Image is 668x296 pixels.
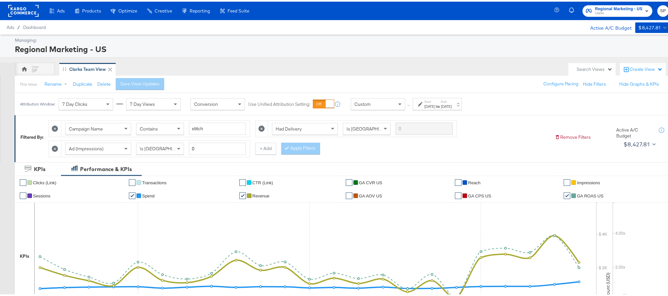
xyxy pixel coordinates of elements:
[595,9,643,15] span: Clarks
[424,98,435,102] label: Start:
[69,144,104,150] span: Ad (Impressions)
[62,100,87,105] span: 7 Day Clicks
[595,4,643,11] span: Regional Marketing - US
[468,179,481,184] span: Reach
[468,192,491,197] span: GA CPS US
[20,178,26,184] a: ✔
[564,178,570,184] a: ✔
[555,133,591,139] button: Remove Filters
[33,192,50,197] span: Sessions
[129,191,136,197] a: ✔
[142,179,167,184] span: Transactions
[239,191,246,197] a: ✔
[253,179,273,184] span: CTR (Link)
[435,102,441,107] strong: to
[129,178,136,184] a: ✔
[228,7,249,12] span: Feed Suite
[140,124,158,130] span: Contains
[359,179,382,184] span: GA CVR US
[455,178,462,184] a: ✔
[57,7,65,12] span: Ads
[359,192,382,197] span: GA AOV US
[441,98,452,102] label: End:
[97,79,111,86] button: Delete
[639,22,661,30] div: $8,427.81
[621,137,657,148] button: $8,427.81
[346,178,352,184] a: ✔
[577,192,603,197] span: GA ROAS US
[69,65,106,71] div: Clarks Team View
[239,178,246,184] a: ✔
[619,79,659,86] button: Hide Graphs & KPIs
[20,252,29,258] div: KPIs
[406,103,412,105] span: ↑
[40,77,74,89] button: Rename
[441,102,452,107] div: [DATE]
[155,7,172,12] span: Creative
[248,100,310,106] label: Use Unified Attribution Setting:
[577,65,613,71] div: Search Views
[255,141,276,153] button: + Add
[354,100,371,105] span: Custom
[20,133,44,139] div: Filtered By:
[140,144,190,150] span: Is [GEOGRAPHIC_DATA]
[118,7,137,12] span: Optimize
[23,23,46,28] a: Dashboard
[347,124,397,130] span: Is [GEOGRAPHIC_DATA]
[424,102,435,107] div: [DATE]
[630,65,663,71] div: Create View
[20,100,55,105] div: Attribution Window:
[142,192,155,197] span: Spend
[584,21,632,31] div: Active A/C Budget
[455,191,462,197] a: ✔
[194,100,218,105] span: Conversion
[82,7,101,12] span: Products
[346,191,352,197] a: ✔
[15,36,667,42] div: Managing:
[660,6,666,13] span: SP
[20,191,26,197] a: ✔
[189,121,246,133] input: Enter a search term
[253,192,270,197] span: Revenue
[34,164,46,171] div: KPIs
[623,138,650,148] div: $8,427.81
[15,42,667,53] div: Regional Marketing - US
[130,100,155,105] span: 7 Day Views
[396,121,453,133] input: Enter a search term
[80,164,132,171] div: Performance & KPIs
[14,23,23,28] span: /
[577,179,600,184] span: Impressions
[616,125,653,137] div: Active A/C Budget
[564,191,570,197] a: ✔
[583,4,653,15] button: Regional Marketing - USClarks
[73,79,92,86] button: Duplicate
[33,179,56,184] span: Clicks (Link)
[276,124,302,130] span: Had Delivery
[189,141,246,153] input: Enter a number
[190,7,210,12] span: Reporting
[539,76,583,88] button: Configure Pacing
[69,124,103,130] span: Campaign Name
[32,66,37,72] div: SP
[63,66,66,69] div: Drag to reorder tab
[583,79,606,86] button: Hide Filters
[20,80,37,85] div: This View:
[7,23,14,28] span: Ads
